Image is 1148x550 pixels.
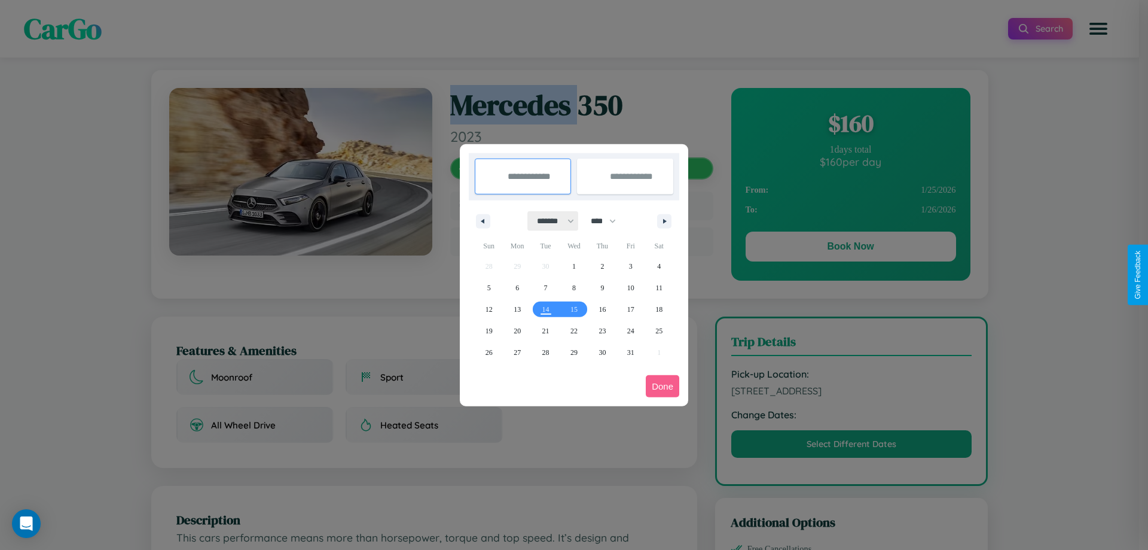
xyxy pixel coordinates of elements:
span: Thu [588,236,616,256]
span: 1 [572,256,576,277]
span: 22 [570,320,578,342]
span: 29 [570,342,578,363]
span: 6 [515,277,519,299]
button: 4 [645,256,673,277]
span: 4 [657,256,661,277]
div: Open Intercom Messenger [12,509,41,538]
span: 2 [600,256,604,277]
span: 12 [486,299,493,320]
span: 30 [599,342,606,363]
button: 3 [616,256,645,277]
span: 31 [627,342,634,363]
button: 27 [503,342,531,363]
button: 10 [616,277,645,299]
button: 15 [560,299,588,320]
span: 27 [514,342,521,363]
button: 17 [616,299,645,320]
button: 28 [532,342,560,363]
button: 24 [616,320,645,342]
span: Fri [616,236,645,256]
button: 30 [588,342,616,363]
button: 9 [588,277,616,299]
button: 26 [475,342,503,363]
button: 2 [588,256,616,277]
span: Sun [475,236,503,256]
span: 26 [486,342,493,363]
span: 3 [629,256,633,277]
span: 11 [655,277,662,299]
button: Done [646,375,679,397]
span: 19 [486,320,493,342]
button: 20 [503,320,531,342]
span: 28 [542,342,549,363]
button: 6 [503,277,531,299]
button: 13 [503,299,531,320]
span: 23 [599,320,606,342]
span: Sat [645,236,673,256]
span: 15 [570,299,578,320]
span: 16 [599,299,606,320]
span: 5 [487,277,491,299]
button: 16 [588,299,616,320]
div: Give Feedback [1134,251,1142,299]
span: 25 [655,320,662,342]
button: 1 [560,256,588,277]
button: 14 [532,299,560,320]
span: 14 [542,299,549,320]
span: Wed [560,236,588,256]
span: 10 [627,277,634,299]
button: 8 [560,277,588,299]
button: 21 [532,320,560,342]
span: 8 [572,277,576,299]
span: 7 [544,277,548,299]
button: 18 [645,299,673,320]
button: 7 [532,277,560,299]
span: 13 [514,299,521,320]
button: 5 [475,277,503,299]
button: 23 [588,320,616,342]
button: 11 [645,277,673,299]
span: 20 [514,320,521,342]
span: 18 [655,299,662,320]
button: 25 [645,320,673,342]
span: 24 [627,320,634,342]
button: 12 [475,299,503,320]
span: 21 [542,320,549,342]
button: 22 [560,320,588,342]
span: 9 [600,277,604,299]
span: Mon [503,236,531,256]
button: 19 [475,320,503,342]
button: 29 [560,342,588,363]
span: Tue [532,236,560,256]
button: 31 [616,342,645,363]
span: 17 [627,299,634,320]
